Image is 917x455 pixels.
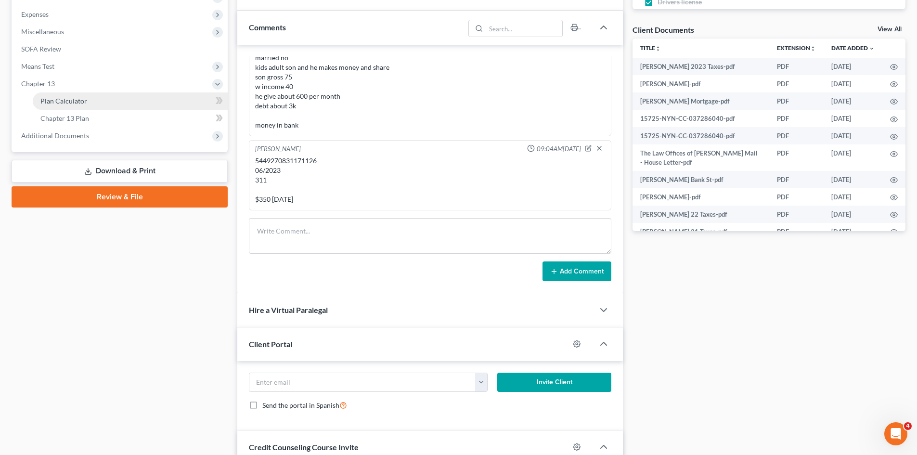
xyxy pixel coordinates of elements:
[33,92,228,110] a: Plan Calculator
[633,127,769,144] td: 15725-NYN-CC-037286040-pdf
[249,373,476,391] input: Enter email
[12,186,228,208] a: Review & File
[633,188,769,206] td: [PERSON_NAME]-pdf
[769,171,824,188] td: PDF
[21,27,64,36] span: Miscellaneous
[769,92,824,110] td: PDF
[824,127,882,144] td: [DATE]
[884,422,907,445] iframe: Intercom live chat
[40,97,87,105] span: Plan Calculator
[255,34,605,130] div: house behind 40k in arrears cars are ok married no kids adult son and he makes money and share so...
[769,127,824,144] td: PDF
[777,44,816,52] a: Extensionunfold_more
[633,206,769,223] td: [PERSON_NAME] 22 Taxes-pdf
[633,25,694,35] div: Client Documents
[633,144,769,171] td: The Law Offices of [PERSON_NAME] Mail - House Letter-pdf
[542,261,611,282] button: Add Comment
[824,75,882,92] td: [DATE]
[831,44,875,52] a: Date Added expand_more
[878,26,902,33] a: View All
[12,160,228,182] a: Download & Print
[537,144,581,154] span: 09:04AM[DATE]
[824,58,882,75] td: [DATE]
[249,339,292,349] span: Client Portal
[633,171,769,188] td: [PERSON_NAME] Bank St-pdf
[824,188,882,206] td: [DATE]
[769,206,824,223] td: PDF
[655,46,661,52] i: unfold_more
[640,44,661,52] a: Titleunfold_more
[633,223,769,240] td: [PERSON_NAME] 21 Taxes-pdf
[769,58,824,75] td: PDF
[249,305,328,314] span: Hire a Virtual Paralegal
[262,401,339,409] span: Send the portal in Spanish
[824,144,882,171] td: [DATE]
[769,223,824,240] td: PDF
[13,40,228,58] a: SOFA Review
[21,131,89,140] span: Additional Documents
[824,223,882,240] td: [DATE]
[633,110,769,127] td: 15725-NYN-CC-037286040-pdf
[769,75,824,92] td: PDF
[633,92,769,110] td: [PERSON_NAME] Mortgage-pdf
[633,75,769,92] td: [PERSON_NAME]-pdf
[824,171,882,188] td: [DATE]
[769,144,824,171] td: PDF
[810,46,816,52] i: unfold_more
[21,10,49,18] span: Expenses
[869,46,875,52] i: expand_more
[21,45,61,53] span: SOFA Review
[21,62,54,70] span: Means Test
[33,110,228,127] a: Chapter 13 Plan
[40,114,89,122] span: Chapter 13 Plan
[824,110,882,127] td: [DATE]
[769,110,824,127] td: PDF
[769,188,824,206] td: PDF
[486,20,563,37] input: Search...
[904,422,912,430] span: 4
[255,144,301,154] div: [PERSON_NAME]
[249,23,286,32] span: Comments
[21,79,55,88] span: Chapter 13
[824,206,882,223] td: [DATE]
[255,156,605,204] div: 5449270831171126 06/2023 311 $350 [DATE]
[824,92,882,110] td: [DATE]
[497,373,612,392] button: Invite Client
[249,442,359,452] span: Credit Counseling Course Invite
[633,58,769,75] td: [PERSON_NAME] 2023 Taxes-pdf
